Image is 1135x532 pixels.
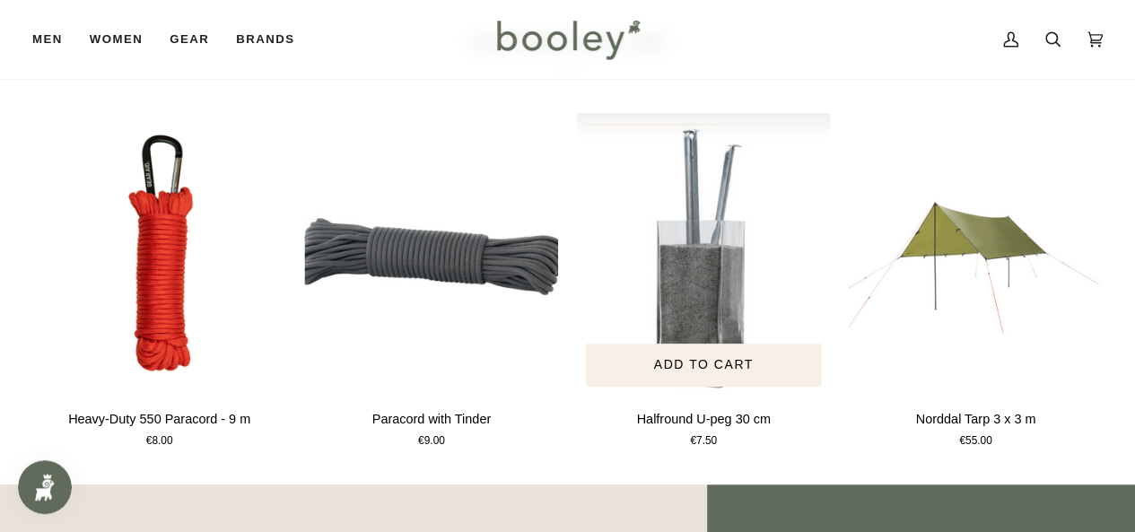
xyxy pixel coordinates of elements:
[577,113,831,396] img: Outwell Halfround U-peg 18 cm - Booley Galway
[849,113,1103,449] product-grid-item: Norddal Tarp 3 x 3 m
[170,31,209,48] span: Gear
[146,433,173,449] span: €8.00
[586,344,822,387] button: Add to cart
[690,433,717,449] span: €7.50
[68,410,250,430] p: Heavy-Duty 550 Paracord - 9 m
[32,113,286,449] product-grid-item: Heavy-Duty 550 Paracord - 9 m
[849,113,1103,396] product-grid-item-variant: Default Title
[32,31,63,48] span: Men
[654,355,754,374] span: Add to cart
[577,403,831,450] a: Halfround U-peg 30 cm
[32,113,286,396] img: Gear Aid Heavy-Duty 550 Paracord - 9 m Orange - Booley Galway
[236,31,294,48] span: Brands
[32,113,286,396] a: Heavy-Duty 550 Paracord - 9 m
[90,31,143,48] span: Women
[489,13,646,65] img: Booley
[304,403,558,450] a: Paracord with Tinder
[916,410,1036,430] p: Norddal Tarp 3 x 3 m
[959,433,991,449] span: €55.00
[849,113,1103,396] a: Norddal Tarp 3 x 3 m
[304,113,558,449] product-grid-item: Paracord with Tinder
[304,113,558,396] product-grid-item-variant: Default Title
[577,113,831,396] a: Halfround U-peg 30 cm
[18,460,72,514] iframe: Button to open loyalty program pop-up
[418,433,445,449] span: €9.00
[636,410,770,430] p: Halfround U-peg 30 cm
[304,113,558,396] a: Paracord with Tinder
[304,113,558,396] img: Robens Paracord with Tinder - Booley Galway
[577,113,831,449] product-grid-item: Halfround U-peg 30 cm
[32,113,286,396] product-grid-item-variant: Orange
[849,113,1103,396] img: Easy Camp Norddal Tarp 3 x 3 m - Booley Galway
[577,113,831,396] product-grid-item-variant: Default Title
[372,410,491,430] p: Paracord with Tinder
[849,403,1103,450] a: Norddal Tarp 3 x 3 m
[32,403,286,450] a: Heavy-Duty 550 Paracord - 9 m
